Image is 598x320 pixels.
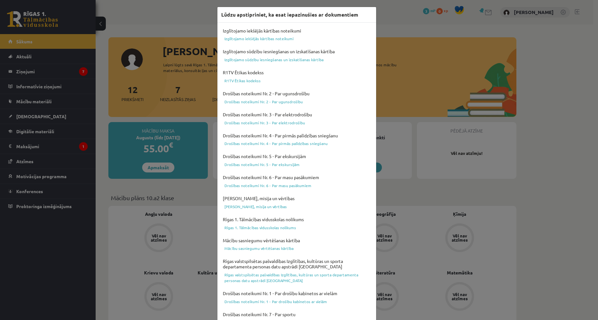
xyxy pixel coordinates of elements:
h4: R1TV Ētikas kodekss [221,68,372,77]
h4: Rīgas valstspilsētas pašvaldības Izglītības, kultūras un sporta departamenta personas datu apstrā... [221,257,372,271]
h4: Rīgas 1. Tālmācības vidusskolas nolikums [221,215,372,224]
a: Izglītojamo iekšējās kārtības noteikumi [221,35,372,42]
a: Drošības noteikumi Nr. 5 - Par ekskursijām [221,161,372,168]
h4: Drošības noteikumi Nr. 4 - Par pirmās palīdzības sniegšanu [221,131,372,140]
a: Drošības noteikumi Nr. 2 - Par ugunsdrošību [221,98,372,105]
a: R1TV Ētikas kodekss [221,77,372,84]
h4: Mācību sasniegumu vērtēšanas kārtība [221,236,372,245]
h4: Izglītojamo iekšējās kārtības noteikumi [221,26,372,35]
a: Rīgas valstspilsētas pašvaldības Izglītības, kultūras un sporta departamenta personas datu apstrā... [221,271,372,284]
h4: Izglītojamo sūdzību iesniegšanas un izskatīšanas kārtība [221,47,372,56]
h4: Drošības noteikumi Nr. 2 - Par ugunsdrošību [221,89,372,98]
a: Mācību sasniegumu vērtēšanas kārtība [221,244,372,252]
a: Drošības noteikumi Nr. 4 - Par pirmās palīdzības sniegšanu [221,140,372,147]
h4: Drošības noteikumi Nr. 5 - Par ekskursijām [221,152,372,161]
h4: Drošības noteikumi Nr. 3 - Par elektrodrošību [221,110,372,119]
h3: Lūdzu apstipriniet, ka esat iepazinušies ar dokumentiem [221,11,358,18]
a: Drošības noteikumi Nr. 6 - Par masu pasākumiem [221,182,372,189]
h4: Drošības noteikumi Nr. 6 - Par masu pasākumiem [221,173,372,182]
a: Izglītojamo sūdzību iesniegšanas un izskatīšanas kārtība [221,56,372,63]
a: Drošības noteikumi Nr. 3 - Par elektrodrošību [221,119,372,127]
h4: Drošības noteikumi Nr. 1 - Par drošību kabinetos ar vielām [221,289,372,298]
a: [PERSON_NAME], misija un vērtības [221,203,372,210]
a: Drošības noteikumi Nr. 1 - Par drošību kabinetos ar vielām [221,298,372,305]
a: Rīgas 1. Tālmācības vidusskolas nolikums [221,224,372,231]
h4: Drošības noteikumi Nr. 7 - Par sportu [221,310,372,319]
h4: [PERSON_NAME], misija un vērtības [221,194,372,203]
